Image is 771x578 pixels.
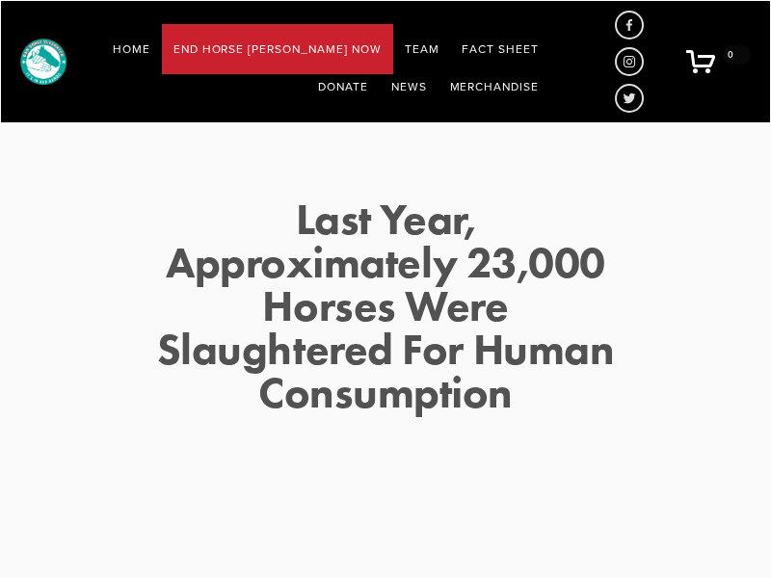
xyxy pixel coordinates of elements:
a: Team [405,36,439,62]
a: End Horse [PERSON_NAME] Now [173,40,382,57]
a: Fact Sheet [462,36,539,62]
a: Home [113,36,150,62]
a: Donate [318,74,368,100]
a: 0 items in cart [667,40,770,83]
a: Merchandise [450,78,540,94]
a: News [391,78,427,94]
img: Horses In Our Hands [20,39,66,85]
span: 0 [723,45,751,65]
h1: Last Year, Approximately 23,000 Horses Were Slaughtered For Human Consumption [147,197,624,414]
